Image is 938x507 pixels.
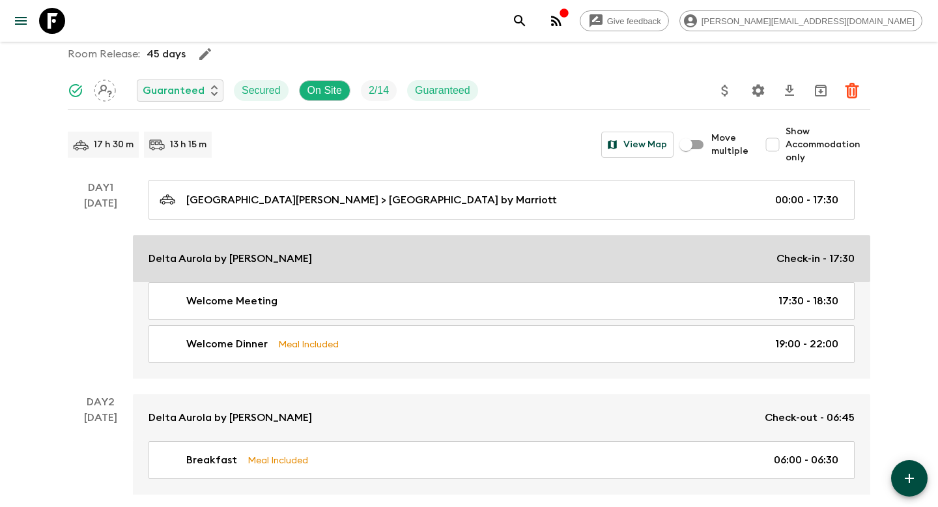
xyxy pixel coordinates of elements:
[776,78,803,104] button: Download CSV
[299,80,350,101] div: On Site
[170,138,206,151] p: 13 h 15 m
[711,132,749,158] span: Move multiple
[147,46,186,62] p: 45 days
[8,8,34,34] button: menu
[186,293,277,309] p: Welcome Meeting
[68,394,133,410] p: Day 2
[149,180,855,220] a: [GEOGRAPHIC_DATA][PERSON_NAME] > [GEOGRAPHIC_DATA] by Marriott00:00 - 17:30
[775,336,838,352] p: 19:00 - 22:00
[186,452,237,468] p: Breakfast
[745,78,771,104] button: Settings
[68,83,83,98] svg: Synced Successfully
[600,16,668,26] span: Give feedback
[68,46,140,62] p: Room Release:
[186,192,557,208] p: [GEOGRAPHIC_DATA][PERSON_NAME] > [GEOGRAPHIC_DATA] by Marriott
[778,293,838,309] p: 17:30 - 18:30
[242,83,281,98] p: Secured
[601,132,674,158] button: View Map
[507,8,533,34] button: search adventures
[133,394,870,441] a: Delta Aurola by [PERSON_NAME]Check-out - 06:45
[143,83,205,98] p: Guaranteed
[775,192,838,208] p: 00:00 - 17:30
[361,80,397,101] div: Trip Fill
[68,180,133,196] p: Day 1
[94,138,134,151] p: 17 h 30 m
[234,80,289,101] div: Secured
[186,336,268,352] p: Welcome Dinner
[94,83,116,94] span: Assign pack leader
[415,83,470,98] p: Guaranteed
[580,10,669,31] a: Give feedback
[248,453,308,467] p: Meal Included
[839,78,865,104] button: Delete
[149,441,855,479] a: BreakfastMeal Included06:00 - 06:30
[369,83,389,98] p: 2 / 14
[786,125,870,164] span: Show Accommodation only
[149,325,855,363] a: Welcome DinnerMeal Included19:00 - 22:00
[776,251,855,267] p: Check-in - 17:30
[808,78,834,104] button: Archive (Completed, Cancelled or Unsynced Departures only)
[774,452,838,468] p: 06:00 - 06:30
[149,282,855,320] a: Welcome Meeting17:30 - 18:30
[679,10,922,31] div: [PERSON_NAME][EMAIL_ADDRESS][DOMAIN_NAME]
[765,410,855,426] p: Check-out - 06:45
[133,235,870,282] a: Delta Aurola by [PERSON_NAME]Check-in - 17:30
[84,196,117,379] div: [DATE]
[694,16,922,26] span: [PERSON_NAME][EMAIL_ADDRESS][DOMAIN_NAME]
[278,337,339,351] p: Meal Included
[712,78,738,104] button: Update Price, Early Bird Discount and Costs
[149,251,312,267] p: Delta Aurola by [PERSON_NAME]
[307,83,342,98] p: On Site
[149,410,312,426] p: Delta Aurola by [PERSON_NAME]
